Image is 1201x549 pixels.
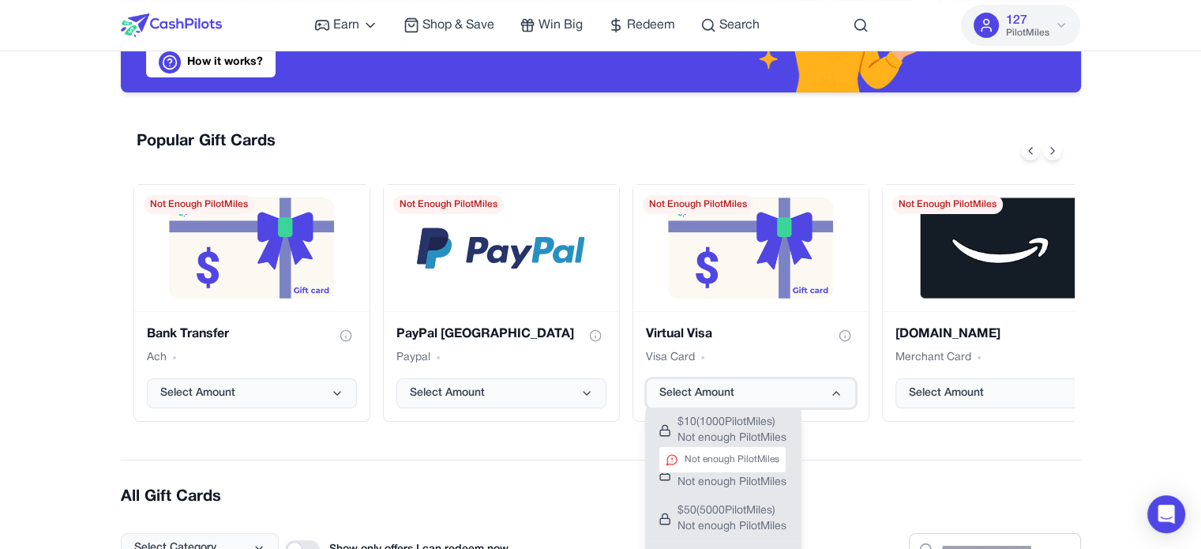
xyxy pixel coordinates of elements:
[539,16,583,35] span: Win Big
[333,16,359,35] span: Earn
[147,350,167,366] span: Ach
[608,16,675,35] a: Redeem
[146,47,276,77] a: How it works?
[677,475,786,491] span: Not enough PilotMiles
[314,16,378,35] a: Earn
[147,325,229,344] h3: Bank Transfer
[895,350,971,366] span: Merchant Card
[909,385,984,401] span: Select Amount
[121,13,222,37] img: CashPilots Logo
[627,16,675,35] span: Redeem
[643,195,753,214] span: Not Enough PilotMiles
[403,16,494,35] a: Shop & Save
[396,325,574,344] h3: PayPal [GEOGRAPHIC_DATA]
[895,325,1000,344] h3: [DOMAIN_NAME]
[646,350,695,366] span: Visa Card
[882,184,1119,422] div: Amazon.com gift card
[632,184,869,422] div: Virtual Visa gift card
[1147,495,1185,533] div: Open Intercom Messenger
[121,486,1081,508] h2: All Gift Cards
[133,184,370,422] div: Bank Transfer gift card
[659,385,734,401] span: Select Amount
[659,446,786,473] div: Not enough PilotMiles
[646,497,801,541] button: $50(5000PilotMiles)Not enough PilotMiles
[961,5,1080,46] button: 127PilotMiles
[677,519,786,535] span: Not enough PilotMiles
[147,378,357,408] button: Select Amount
[410,385,485,401] span: Select Amount
[144,195,254,214] span: Not Enough PilotMiles
[892,195,1003,214] span: Not Enough PilotMiles
[646,408,801,453] button: $10(1000PilotMiles)Not enough PilotMilesNot enough PilotMiles
[646,378,856,408] button: Select Amount
[677,415,786,431] span: $ 10 ( 1000 PilotMiles)
[383,184,620,422] div: PayPal USA gift card
[646,325,712,344] h3: Virtual Visa
[920,197,1079,299] img: /default-reward-image.png
[719,16,760,35] span: Search
[137,130,276,152] h2: Popular Gift Cards
[677,431,786,446] span: Not enough PilotMiles
[396,350,430,366] span: Paypal
[335,325,357,347] button: Show gift card information
[1005,27,1049,39] span: PilotMiles
[1005,11,1026,30] span: 127
[584,325,606,347] button: Show gift card information
[396,378,606,408] button: Select Amount
[895,378,1105,408] button: Select Amount
[520,16,583,35] a: Win Big
[422,16,494,35] span: Shop & Save
[393,195,504,214] span: Not Enough PilotMiles
[646,453,801,497] button: $20(2000PilotMiles)Not enough PilotMiles
[834,325,856,347] button: Show gift card information
[168,197,335,299] img: default-reward-image.png
[417,227,585,269] img: /default-reward-image.png
[677,503,786,519] span: $ 50 ( 5000 PilotMiles)
[700,16,760,35] a: Search
[160,385,235,401] span: Select Amount
[667,197,834,299] img: default-reward-image.png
